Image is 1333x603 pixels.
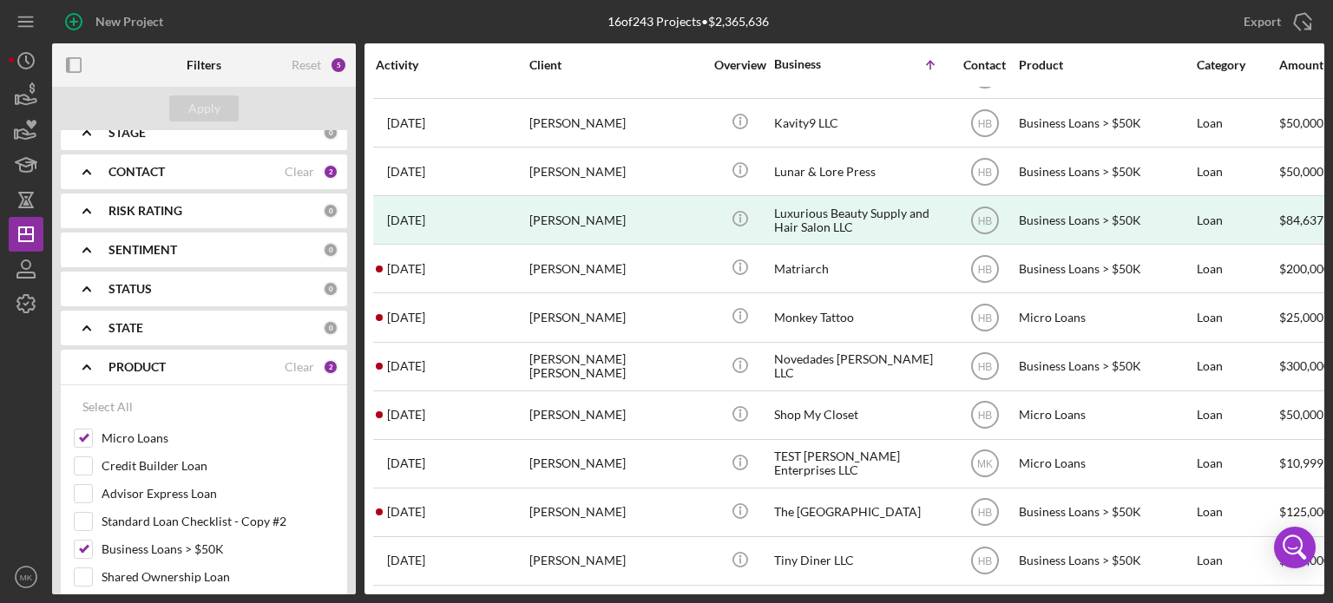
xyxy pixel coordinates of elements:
[1274,527,1316,568] div: Open Intercom Messenger
[977,263,992,275] text: HB
[774,441,948,487] div: TEST [PERSON_NAME] Enterprises LLC
[1197,148,1277,194] div: Loan
[529,148,703,194] div: [PERSON_NAME]
[387,116,425,130] time: 2025-06-05 23:20
[1019,100,1192,146] div: Business Loans > $50K
[108,126,146,140] b: STAGE
[529,344,703,390] div: [PERSON_NAME] [PERSON_NAME]
[387,165,425,179] time: 2025-04-30 16:43
[1197,344,1277,390] div: Loan
[323,320,338,336] div: 0
[9,560,43,594] button: MK
[977,361,992,373] text: HB
[387,505,425,519] time: 2025-07-31 15:31
[1197,58,1277,72] div: Category
[774,489,948,535] div: The [GEOGRAPHIC_DATA]
[977,117,992,129] text: HB
[977,507,992,519] text: HB
[952,58,1017,72] div: Contact
[1244,4,1281,39] div: Export
[1197,441,1277,487] div: Loan
[387,554,425,567] time: 2025-06-13 00:16
[1019,392,1192,438] div: Micro Loans
[977,166,992,178] text: HB
[1019,441,1192,487] div: Micro Loans
[1019,294,1192,340] div: Micro Loans
[1019,344,1192,390] div: Business Loans > $50K
[607,15,769,29] div: 16 of 243 Projects • $2,365,636
[977,555,992,567] text: HB
[323,281,338,297] div: 0
[323,359,338,375] div: 2
[977,458,993,470] text: MK
[102,568,334,586] label: Shared Ownership Loan
[1019,246,1192,292] div: Business Loans > $50K
[529,538,703,584] div: [PERSON_NAME]
[529,100,703,146] div: [PERSON_NAME]
[20,573,33,582] text: MK
[102,513,334,530] label: Standard Loan Checklist - Copy #2
[1019,58,1192,72] div: Product
[529,441,703,487] div: [PERSON_NAME]
[387,213,425,227] time: 2025-04-11 19:49
[1197,197,1277,243] div: Loan
[529,294,703,340] div: [PERSON_NAME]
[323,242,338,258] div: 0
[169,95,239,121] button: Apply
[1019,197,1192,243] div: Business Loans > $50K
[1197,489,1277,535] div: Loan
[774,538,948,584] div: Tiny Diner LLC
[774,197,948,243] div: Luxurious Beauty Supply and Hair Salon LLC
[1019,489,1192,535] div: Business Loans > $50K
[323,164,338,180] div: 2
[376,58,528,72] div: Activity
[1226,4,1324,39] button: Export
[330,56,347,74] div: 5
[102,485,334,502] label: Advisor Express Loan
[1197,294,1277,340] div: Loan
[74,390,141,424] button: Select All
[529,392,703,438] div: [PERSON_NAME]
[529,197,703,243] div: [PERSON_NAME]
[774,344,948,390] div: Novedades [PERSON_NAME] LLC
[387,311,425,324] time: 2025-06-23 21:26
[82,390,133,424] div: Select All
[108,321,143,335] b: STATE
[387,408,425,422] time: 2025-05-08 03:34
[774,392,948,438] div: Shop My Closet
[1019,538,1192,584] div: Business Loans > $50K
[1197,538,1277,584] div: Loan
[188,95,220,121] div: Apply
[323,125,338,141] div: 0
[387,262,425,276] time: 2025-07-07 15:17
[108,204,182,218] b: RISK RATING
[1019,148,1192,194] div: Business Loans > $50K
[387,359,425,373] time: 2025-06-11 13:10
[285,360,314,374] div: Clear
[774,57,861,71] div: Business
[1197,100,1277,146] div: Loan
[1197,392,1277,438] div: Loan
[187,58,221,72] b: Filters
[323,203,338,219] div: 0
[102,429,334,447] label: Micro Loans
[52,4,181,39] button: New Project
[774,100,948,146] div: Kavity9 LLC
[102,541,334,558] label: Business Loans > $50K
[977,410,992,422] text: HB
[707,58,772,72] div: Overview
[387,456,425,470] time: 2025-05-27 17:12
[108,243,177,257] b: SENTIMENT
[977,214,992,226] text: HB
[108,360,166,374] b: PRODUCT
[292,58,321,72] div: Reset
[108,165,165,179] b: CONTACT
[529,58,703,72] div: Client
[774,148,948,194] div: Lunar & Lore Press
[285,165,314,179] div: Clear
[529,246,703,292] div: [PERSON_NAME]
[95,4,163,39] div: New Project
[1197,246,1277,292] div: Loan
[529,489,703,535] div: [PERSON_NAME]
[774,294,948,340] div: Monkey Tattoo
